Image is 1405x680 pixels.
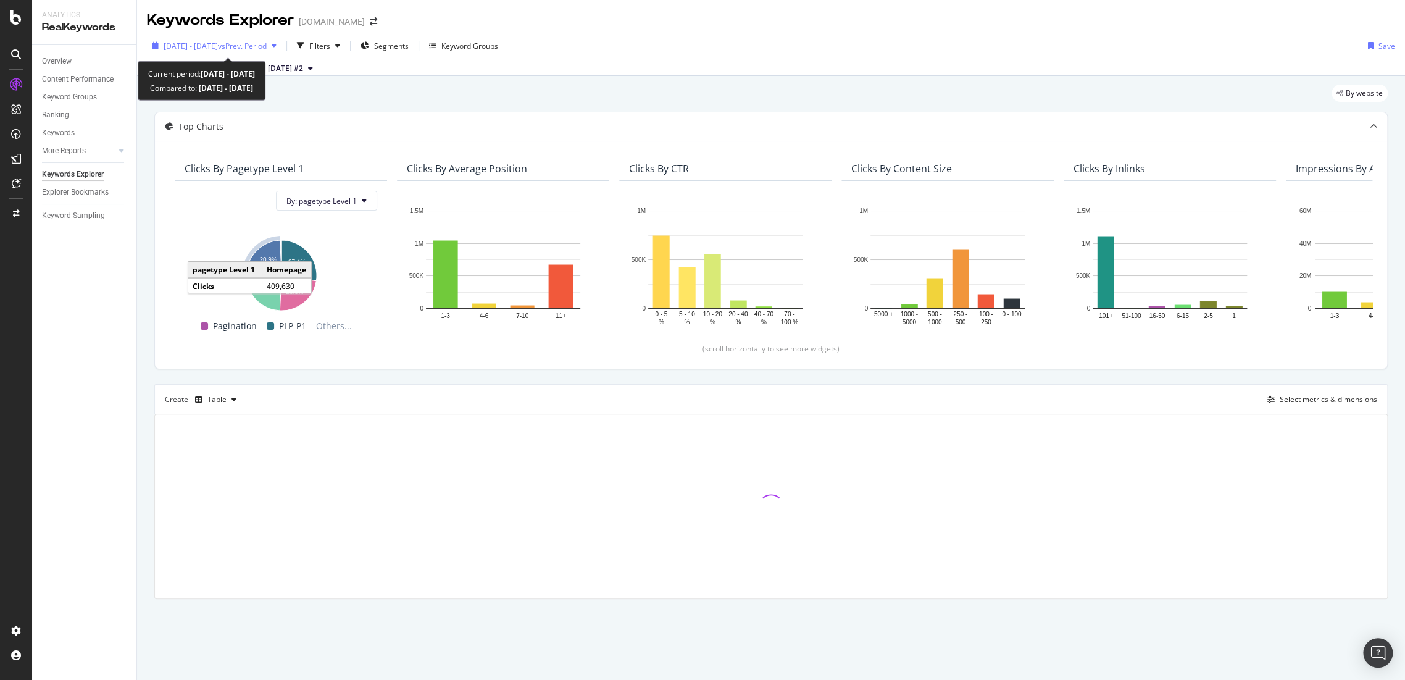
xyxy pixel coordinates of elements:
text: 5000 + [874,311,893,317]
div: Overview [42,55,72,68]
text: % [710,319,715,325]
text: 20 - 40 [728,311,748,317]
text: 500 [955,319,965,325]
div: Keyword Groups [42,91,97,104]
text: 1 [1232,313,1236,319]
text: 0 - 100 [1002,311,1022,317]
span: PLP-P1 [279,319,306,334]
div: Select metrics & dimensions [1280,394,1377,405]
div: Open Intercom Messenger [1363,638,1393,668]
text: 5000 [903,319,917,325]
div: Create [165,390,241,409]
span: vs Prev. Period [218,41,267,51]
a: Keywords [42,127,128,140]
text: 60M [1299,208,1311,214]
text: 1000 - [901,311,918,317]
a: Keyword Sampling [42,209,128,222]
div: Content Performance [42,73,114,86]
text: 11+ [556,313,566,319]
div: Clicks By Average Position [407,162,527,175]
div: arrow-right-arrow-left [370,17,377,26]
text: 10 - 20 [703,311,723,317]
span: 2025 Jan. 17th #2 [268,63,303,74]
div: Keywords [42,127,75,140]
text: 16-50 [1149,313,1165,319]
svg: A chart. [629,204,822,327]
text: 250 - [953,311,967,317]
b: [DATE] - [DATE] [201,69,255,79]
svg: A chart. [1074,204,1266,327]
div: Clicks By Content Size [851,162,952,175]
a: Keyword Groups [42,91,128,104]
b: [DATE] - [DATE] [197,83,253,93]
a: Keywords Explorer [42,168,128,181]
text: 1.5M [1077,208,1090,214]
button: [DATE] #2 [263,61,318,76]
div: Ranking [42,109,69,122]
div: Clicks By CTR [629,162,689,175]
text: 1M [415,240,423,247]
a: More Reports [42,145,115,157]
div: Keywords Explorer [42,168,104,181]
button: Segments [356,36,414,56]
button: [DATE] - [DATE]vsPrev. Period [147,36,281,56]
text: 51-100 [1122,313,1141,319]
text: 500K [1076,273,1091,280]
div: (scroll horizontally to see more widgets) [170,343,1372,354]
text: 5 - 10 [679,311,695,317]
text: 27.4% [288,259,306,266]
span: Segments [374,41,409,51]
div: legacy label [1332,85,1388,102]
div: Clicks By pagetype Level 1 [185,162,304,175]
text: 500 - [928,311,942,317]
div: Keywords Explorer [147,10,294,31]
text: 100 - [979,311,993,317]
text: 0 [1086,305,1090,312]
div: Table [207,396,227,403]
text: 1M [637,208,646,214]
text: 20M [1299,273,1311,280]
div: More Reports [42,145,86,157]
div: Save [1378,41,1395,51]
text: % [735,319,741,325]
text: 1M [1082,240,1090,247]
text: 40M [1299,240,1311,247]
div: Analytics [42,10,127,20]
button: Filters [292,36,345,56]
span: By: pagetype Level 1 [286,196,357,206]
text: 1.5M [410,208,423,214]
svg: A chart. [407,204,599,327]
text: 20.9% [259,256,277,263]
div: [DOMAIN_NAME] [299,15,365,28]
a: Ranking [42,109,128,122]
text: 1M [859,208,868,214]
svg: A chart. [851,204,1044,327]
div: Keyword Groups [441,41,498,51]
button: Keyword Groups [424,36,503,56]
text: 0 [1307,305,1311,312]
div: RealKeywords [42,20,127,35]
text: 0 - 5 [655,311,667,317]
text: 100 % [781,319,798,325]
text: 500K [854,256,869,263]
button: By: pagetype Level 1 [276,191,377,211]
a: Content Performance [42,73,128,86]
span: Pagination [213,319,257,334]
text: 7-10 [516,313,528,319]
text: 4-6 [480,313,489,319]
text: 1000 [928,319,942,325]
button: Select metrics & dimensions [1262,392,1377,407]
text: 23.3% [286,288,303,295]
div: Current period: [148,67,255,81]
span: Others... [311,319,357,334]
svg: A chart. [185,234,377,313]
text: 1-3 [441,313,450,319]
text: 70 - [784,311,794,317]
text: 2-5 [1204,313,1213,319]
text: % [659,319,664,325]
text: % [684,319,690,325]
text: 1-3 [1330,313,1339,319]
div: Clicks By Inlinks [1074,162,1145,175]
